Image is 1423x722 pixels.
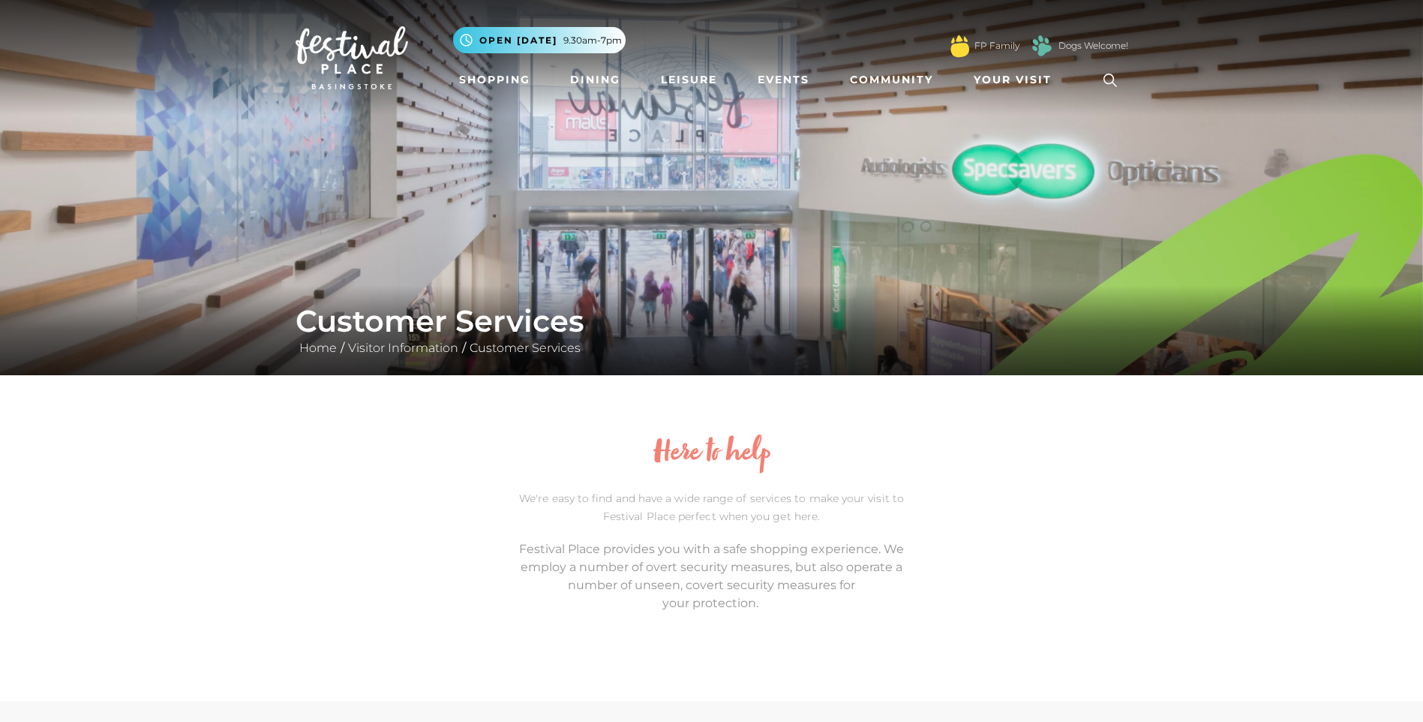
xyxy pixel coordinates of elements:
a: Visitor Information [344,341,462,355]
span: Festival Place provides you with a safe shopping experience. We employ a number of overt security... [519,542,904,592]
div: / / [284,303,1139,357]
a: Your Visit [968,66,1065,94]
a: Leisure [655,66,723,94]
a: Dogs Welcome! [1058,39,1128,53]
a: Events [752,66,815,94]
a: FP Family [974,39,1019,53]
span: Your Visit [974,72,1052,88]
span: Open [DATE] [479,34,557,47]
button: Open [DATE] 9.30am-7pm [453,27,626,53]
h1: Customer Services [296,303,1128,339]
span: We're easy to find and have a wide range of services to make your visit to Festival Place perfect... [519,492,904,523]
img: Festival Place Logo [296,26,408,89]
a: Community [844,66,939,94]
a: Customer Services [466,341,584,355]
span: your protection. [662,596,758,610]
h2: Here to help [509,437,914,471]
a: Shopping [453,66,536,94]
a: Home [296,341,341,355]
span: 9.30am-7pm [563,34,622,47]
a: Dining [564,66,626,94]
